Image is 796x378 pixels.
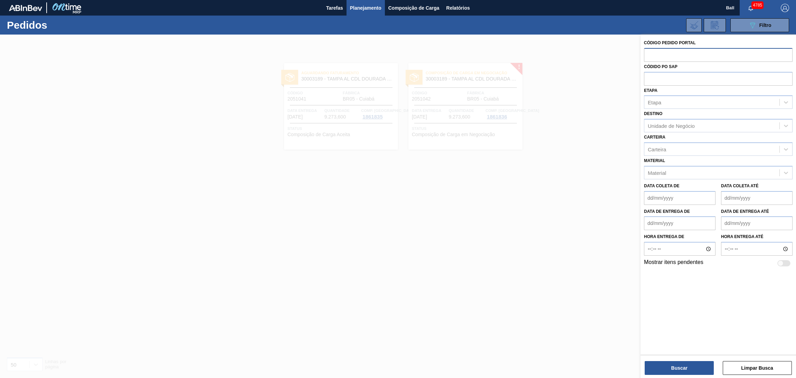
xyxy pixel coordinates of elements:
[388,4,439,12] span: Composição de Carga
[759,22,771,28] span: Filtro
[644,232,716,242] label: Hora entrega de
[644,111,662,116] label: Destino
[326,4,343,12] span: Tarefas
[730,18,789,32] button: Filtro
[751,1,764,9] span: 4785
[648,123,695,129] div: Unidade de Negócio
[648,146,666,152] div: Carteira
[721,216,793,230] input: dd/mm/yyyy
[721,183,758,188] label: Data coleta até
[721,232,793,242] label: Hora entrega até
[721,209,769,214] label: Data de Entrega até
[648,100,661,105] div: Etapa
[644,135,665,140] label: Carteira
[644,259,703,267] label: Mostrar itens pendentes
[9,5,42,11] img: TNhmsLtSVTkK8tSr43FrP2fwEKptu5GPRR3wAAAABJRU5ErkJggg==
[648,170,666,176] div: Material
[740,3,762,13] button: Notificações
[644,64,677,69] label: Códido PO SAP
[644,88,657,93] label: Etapa
[781,4,789,12] img: Logout
[686,18,702,32] div: Importar Negociações dos Pedidos
[704,18,726,32] div: Solicitação de Revisão de Pedidos
[644,40,696,45] label: Código Pedido Portal
[644,191,716,205] input: dd/mm/yyyy
[446,4,470,12] span: Relatórios
[7,21,113,29] h1: Pedidos
[644,216,716,230] input: dd/mm/yyyy
[644,209,690,214] label: Data de Entrega de
[721,191,793,205] input: dd/mm/yyyy
[350,4,381,12] span: Planejamento
[644,158,665,163] label: Material
[644,183,679,188] label: Data coleta de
